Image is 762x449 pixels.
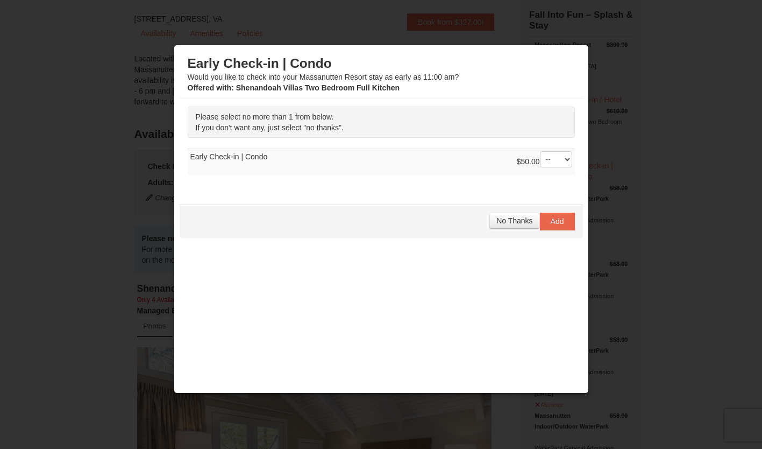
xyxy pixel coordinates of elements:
span: If you don't want any, just select "no thanks". [196,123,344,132]
span: Please select no more than 1 from below. [196,113,334,121]
button: No Thanks [489,213,539,229]
span: Add [551,217,564,226]
span: Offered with [188,83,232,92]
button: Add [540,213,575,230]
strong: : Shenandoah Villas Two Bedroom Full Kitchen [188,83,400,92]
div: $50.00 [517,151,572,173]
h3: Early Check-in | Condo [188,55,575,72]
div: Would you like to check into your Massanutten Resort stay as early as 11:00 am? [188,55,575,93]
span: No Thanks [496,216,532,225]
td: Early Check-in | Condo [188,149,575,176]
